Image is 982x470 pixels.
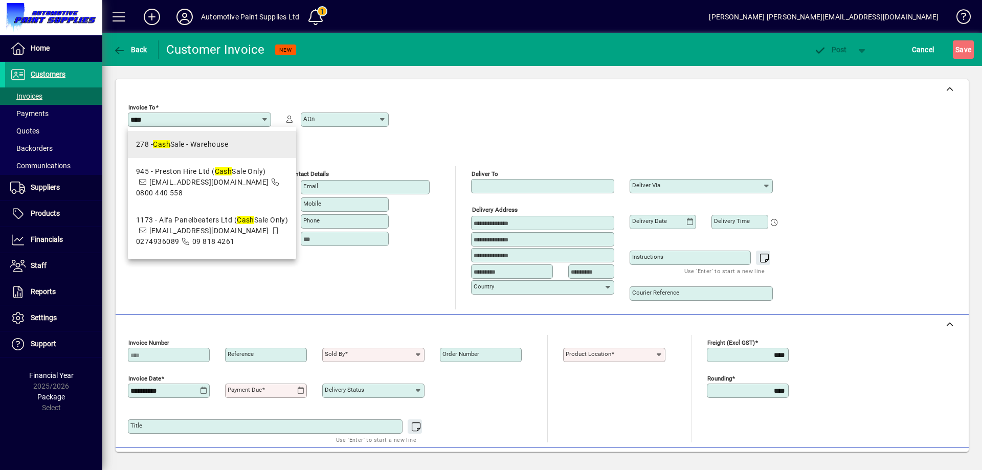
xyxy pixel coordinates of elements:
a: Reports [5,279,102,305]
span: S [955,46,959,54]
mat-label: Attn [303,115,315,122]
a: Quotes [5,122,102,140]
span: Back [113,46,147,54]
mat-option: 945 - Preston Hire Ltd (Cash Sale Only) [128,158,296,207]
span: 0800 440 558 [136,189,183,197]
div: 1173 - Alfa Panelbeaters Ltd ( Sale Only) [136,215,288,226]
span: Communications [10,162,71,170]
button: Back [110,40,150,59]
mat-label: Invoice To [128,104,155,111]
a: Suppliers [5,175,102,200]
a: Financials [5,227,102,253]
span: Financial Year [29,371,74,379]
span: Invoices [10,92,42,100]
span: Package [37,393,65,401]
mat-label: Deliver via [632,182,660,189]
a: Settings [5,305,102,331]
a: Knowledge Base [949,2,969,35]
span: 0274936089 [136,237,179,245]
span: Reports [31,287,56,296]
span: Support [31,340,56,348]
div: Automotive Paint Supplies Ltd [201,9,299,25]
a: Backorders [5,140,102,157]
span: [EMAIL_ADDRESS][DOMAIN_NAME] [149,227,269,235]
span: Financials [31,235,63,243]
a: Home [5,36,102,61]
span: Settings [31,314,57,322]
mat-label: Invoice date [128,375,161,382]
a: Support [5,331,102,357]
span: P [832,46,836,54]
mat-label: Phone [303,217,320,224]
button: Post [809,40,852,59]
div: Customer Invoice [166,41,265,58]
button: Profile [168,8,201,26]
span: Staff [31,261,47,270]
mat-label: Order number [442,350,479,357]
mat-label: Freight (excl GST) [707,339,755,346]
button: Save [953,40,974,59]
a: Invoices [5,87,102,105]
mat-label: Product location [566,350,611,357]
div: [PERSON_NAME] [PERSON_NAME][EMAIL_ADDRESS][DOMAIN_NAME] [709,9,939,25]
mat-label: Rounding [707,375,732,382]
button: Cancel [909,40,937,59]
mat-hint: Use 'Enter' to start a new line [684,265,765,277]
span: ost [814,46,847,54]
mat-hint: Use 'Enter' to start a new line [336,434,416,445]
div: 278 - Sale - Warehouse [136,139,228,150]
span: 09 818 4261 [192,237,235,245]
span: ave [955,41,971,58]
span: Suppliers [31,183,60,191]
mat-label: Delivery time [714,217,750,225]
span: Cancel [912,41,934,58]
a: Communications [5,157,102,174]
mat-label: Delivery date [632,217,667,225]
mat-label: Mobile [303,200,321,207]
span: Quotes [10,127,39,135]
mat-label: Instructions [632,253,663,260]
span: Backorders [10,144,53,152]
span: Customers [31,70,65,78]
mat-label: Delivery status [325,386,364,393]
div: 945 - Preston Hire Ltd ( Sale Only) [136,166,288,177]
em: Cash [237,216,254,224]
mat-option: 1173 - Alfa Panelbeaters Ltd (Cash Sale Only) [128,207,296,255]
mat-option: 278 - Cash Sale - Warehouse [128,131,296,158]
a: Staff [5,253,102,279]
mat-label: Deliver To [472,170,498,177]
mat-label: Title [130,422,142,429]
span: Payments [10,109,49,118]
mat-label: Email [303,183,318,190]
span: Products [31,209,60,217]
em: Cash [153,140,170,148]
button: Add [136,8,168,26]
mat-label: Courier Reference [632,289,679,296]
mat-label: Invoice number [128,339,169,346]
app-page-header-button: Back [102,40,159,59]
mat-label: Payment due [228,386,262,393]
span: NEW [279,47,292,53]
mat-label: Reference [228,350,254,357]
a: Payments [5,105,102,122]
em: Cash [215,167,232,175]
mat-label: Country [474,283,494,290]
span: [EMAIL_ADDRESS][DOMAIN_NAME] [149,178,269,186]
a: Products [5,201,102,227]
span: Home [31,44,50,52]
mat-label: Sold by [325,350,345,357]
